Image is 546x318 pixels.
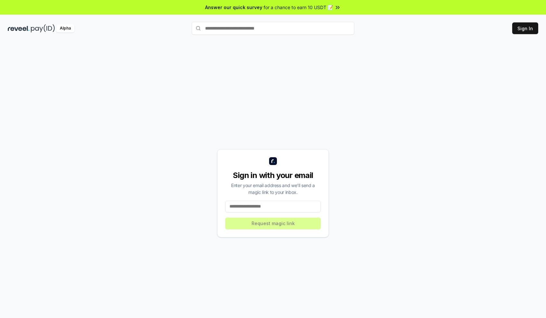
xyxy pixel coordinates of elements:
[56,24,74,32] div: Alpha
[31,24,55,32] img: pay_id
[269,157,277,165] img: logo_small
[205,4,262,11] span: Answer our quick survey
[225,182,321,196] div: Enter your email address and we’ll send a magic link to your inbox.
[512,22,538,34] button: Sign In
[8,24,30,32] img: reveel_dark
[225,170,321,181] div: Sign in with your email
[264,4,333,11] span: for a chance to earn 10 USDT 📝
